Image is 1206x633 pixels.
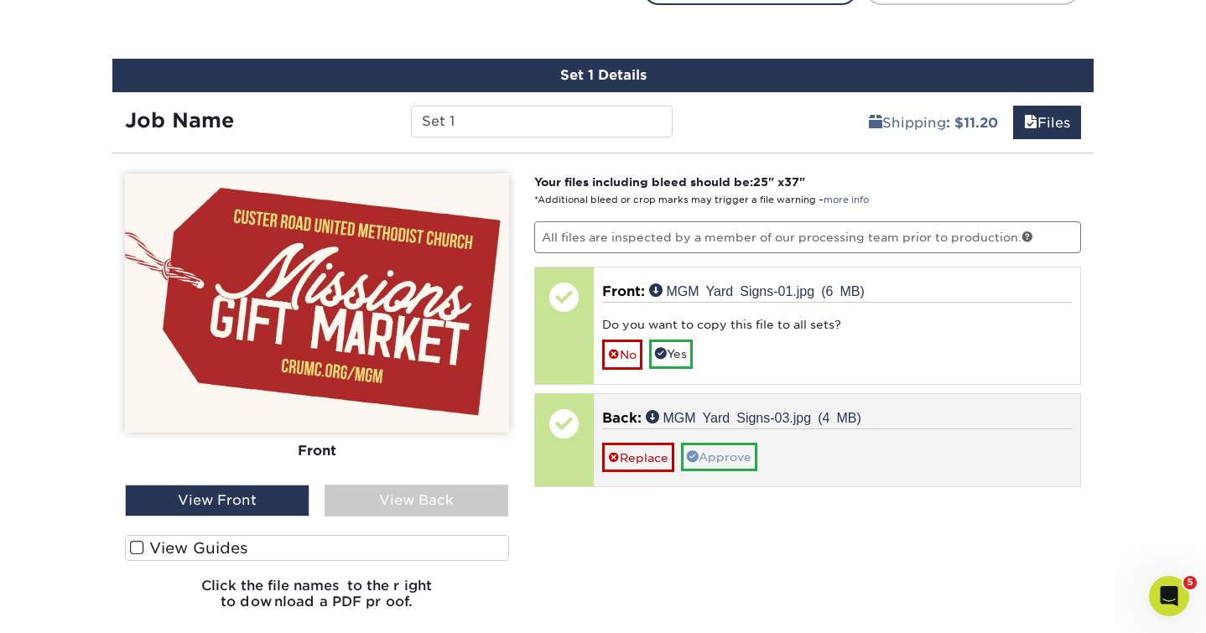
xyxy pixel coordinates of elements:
[602,316,1073,340] div: Do you want to copy this file to all sets?
[602,443,674,472] a: Replace
[125,535,509,561] label: View Guides
[869,115,882,131] span: shipping
[125,108,234,132] strong: Job Name
[646,410,861,423] a: MGM Yard Signs-03.jpg (4 MB)
[784,175,799,189] span: 37
[1149,576,1189,616] iframe: Intercom live chat
[534,175,805,189] strong: Your files including bleed should be: " x "
[753,175,768,189] span: 25
[602,283,645,299] span: Front:
[649,340,693,368] a: Yes
[946,115,998,131] b: : $11.20
[1183,576,1197,589] span: 5
[858,106,1009,139] a: Shipping: $11.20
[602,410,642,426] span: Back:
[125,433,509,470] div: Front
[112,59,1094,92] div: Set 1 Details
[824,195,869,205] a: more info
[125,485,309,516] div: View Front
[125,578,509,623] h6: Click the file names to the right to download a PDF proof.
[534,195,869,205] small: *Additional bleed or crop marks may trigger a file warning –
[325,485,509,516] div: View Back
[411,106,672,137] input: Enter a job name
[649,283,865,297] a: MGM Yard Signs-01.jpg (6 MB)
[1013,106,1081,139] a: Files
[534,221,1082,253] p: All files are inspected by a member of our processing team prior to production.
[602,340,642,369] a: No
[681,443,757,471] a: Approve
[1024,115,1037,131] span: files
